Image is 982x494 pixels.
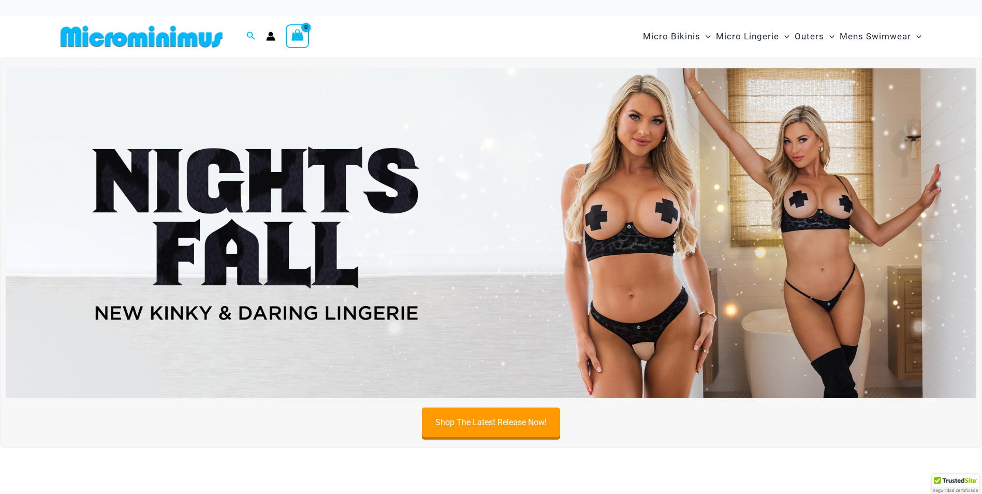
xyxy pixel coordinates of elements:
a: Micro BikinisMenu ToggleMenu Toggle [640,21,713,52]
img: Night's Fall Silver Leopard Pack [6,68,976,398]
img: MM SHOP LOGO FLAT [56,25,227,48]
nav: Site Navigation [639,19,926,54]
span: Menu Toggle [700,23,711,50]
span: Menu Toggle [779,23,789,50]
a: OutersMenu ToggleMenu Toggle [792,21,837,52]
div: TrustedSite Certified [932,474,979,494]
a: Shop The Latest Release Now! [422,408,560,437]
a: View Shopping Cart, empty [286,24,310,48]
a: Micro LingerieMenu ToggleMenu Toggle [713,21,792,52]
a: Search icon link [246,30,256,43]
a: Mens SwimwearMenu ToggleMenu Toggle [837,21,924,52]
span: Micro Bikinis [643,23,700,50]
span: Micro Lingerie [716,23,779,50]
span: Mens Swimwear [840,23,911,50]
a: Account icon link [266,32,275,41]
span: Menu Toggle [824,23,834,50]
span: Menu Toggle [911,23,921,50]
span: Outers [795,23,824,50]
